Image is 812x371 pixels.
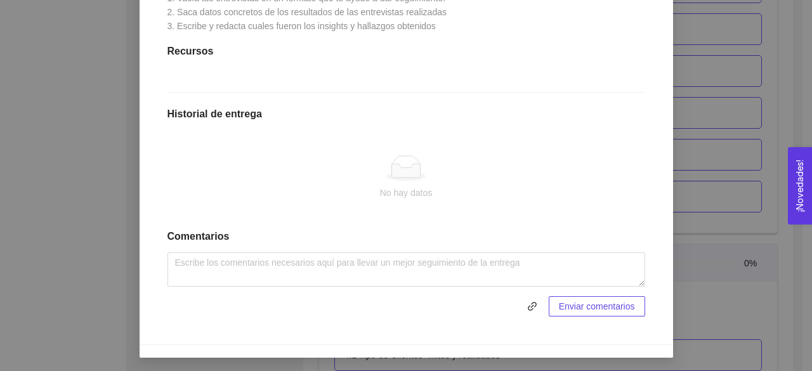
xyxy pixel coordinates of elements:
[523,301,542,311] span: link
[549,296,645,316] button: Enviar comentarios
[522,301,542,311] span: link
[167,45,645,58] h1: Recursos
[167,108,645,120] h1: Historial de entrega
[522,296,542,316] button: link
[559,299,635,313] span: Enviar comentarios
[788,147,812,225] button: Open Feedback Widget
[167,230,645,243] h1: Comentarios
[178,186,635,200] div: No hay datos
